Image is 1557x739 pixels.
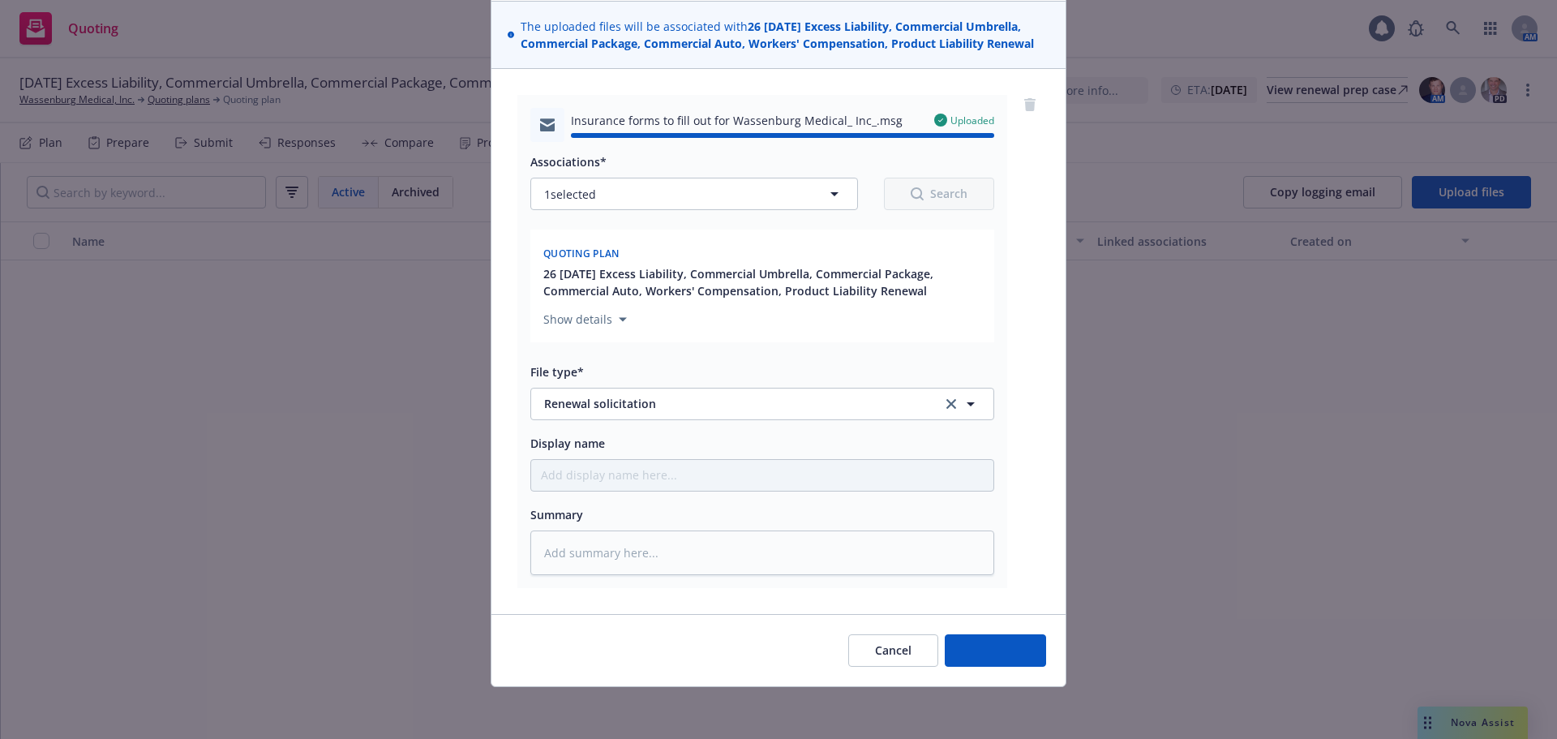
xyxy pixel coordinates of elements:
[950,114,994,127] span: Uploaded
[945,634,1046,667] button: Add files
[521,18,1049,52] span: The uploaded files will be associated with
[571,112,903,129] span: Insurance forms to fill out for Wassenburg Medical_ Inc_.msg
[1020,95,1040,114] a: remove
[875,642,911,658] span: Cancel
[972,642,1019,658] span: Add files
[543,247,620,260] span: Quoting plan
[544,186,596,203] span: 1 selected
[848,634,938,667] button: Cancel
[537,310,633,329] button: Show details
[544,395,920,412] span: Renewal solicitation
[530,154,607,170] span: Associations*
[530,178,858,210] button: 1selected
[543,265,984,299] button: 26 [DATE] Excess Liability, Commercial Umbrella, Commercial Package, Commercial Auto, Workers' Co...
[530,364,584,380] span: File type*
[531,460,993,491] input: Add display name here...
[941,394,961,414] a: clear selection
[530,436,605,451] span: Display name
[530,388,994,420] button: Renewal solicitationclear selection
[530,507,583,522] span: Summary
[521,19,1034,51] strong: 26 [DATE] Excess Liability, Commercial Umbrella, Commercial Package, Commercial Auto, Workers' Co...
